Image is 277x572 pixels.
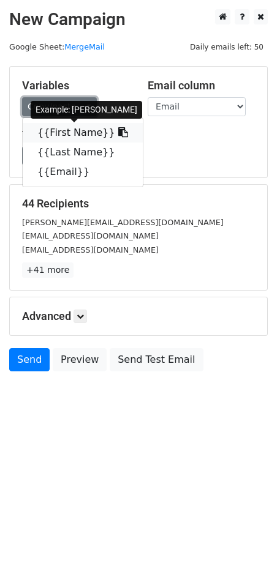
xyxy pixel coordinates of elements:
[23,123,143,143] a: {{First Name}}
[110,348,203,371] a: Send Test Email
[186,42,268,51] a: Daily emails left: 50
[53,348,107,371] a: Preview
[216,513,277,572] div: Widget de chat
[148,79,255,92] h5: Email column
[22,79,129,92] h5: Variables
[23,143,143,162] a: {{Last Name}}
[22,245,159,254] small: [EMAIL_ADDRESS][DOMAIN_NAME]
[22,310,255,323] h5: Advanced
[216,513,277,572] iframe: Chat Widget
[22,262,74,278] a: +41 more
[9,9,268,30] h2: New Campaign
[22,218,224,227] small: [PERSON_NAME][EMAIL_ADDRESS][DOMAIN_NAME]
[22,97,97,116] a: Copy/paste...
[9,348,50,371] a: Send
[23,162,143,182] a: {{Email}}
[22,231,159,240] small: [EMAIL_ADDRESS][DOMAIN_NAME]
[22,197,255,210] h5: 44 Recipients
[64,42,105,51] a: MergeMail
[9,42,105,51] small: Google Sheet:
[186,40,268,54] span: Daily emails left: 50
[31,101,142,119] div: Example: [PERSON_NAME]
